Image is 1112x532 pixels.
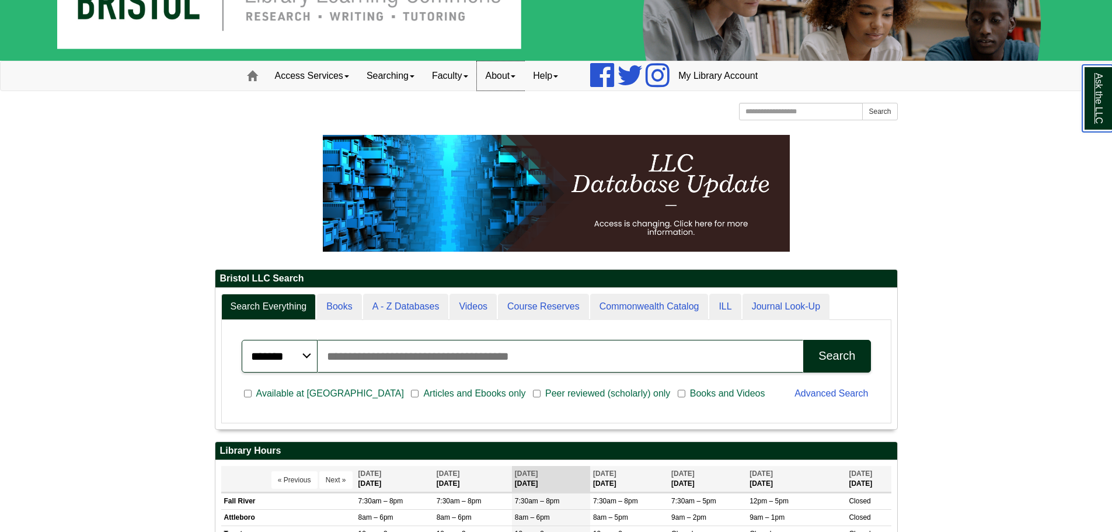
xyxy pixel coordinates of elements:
td: Attleboro [221,510,355,526]
input: Peer reviewed (scholarly) only [533,388,541,399]
th: [DATE] [590,466,668,492]
button: Search [862,103,897,120]
span: 8am – 6pm [515,513,550,521]
th: [DATE] [434,466,512,492]
span: [DATE] [515,470,538,478]
span: [DATE] [358,470,382,478]
a: Course Reserves [498,294,589,320]
span: 8am – 5pm [593,513,628,521]
th: [DATE] [668,466,747,492]
span: 7:30am – 8pm [593,497,638,505]
input: Articles and Ebooks only [411,388,419,399]
span: 8am – 6pm [437,513,472,521]
a: ILL [709,294,741,320]
a: A - Z Databases [363,294,449,320]
span: Books and Videos [685,387,770,401]
a: Faculty [423,61,477,91]
div: Search [818,349,855,363]
a: My Library Account [670,61,766,91]
h2: Bristol LLC Search [215,270,897,288]
span: 7:30am – 8pm [515,497,560,505]
a: Advanced Search [794,388,868,398]
img: HTML tutorial [323,135,790,252]
th: [DATE] [747,466,846,492]
span: 9am – 2pm [671,513,706,521]
span: [DATE] [437,470,460,478]
button: Next » [319,471,353,489]
a: Access Services [266,61,358,91]
a: Commonwealth Catalog [590,294,709,320]
span: Available at [GEOGRAPHIC_DATA] [252,387,409,401]
span: [DATE] [593,470,616,478]
span: 7:30am – 8pm [358,497,403,505]
a: Searching [358,61,423,91]
span: 12pm – 5pm [750,497,789,505]
span: 9am – 1pm [750,513,785,521]
span: Closed [849,497,870,505]
span: [DATE] [750,470,773,478]
a: Search Everything [221,294,316,320]
th: [DATE] [355,466,434,492]
span: 7:30am – 5pm [671,497,716,505]
a: Videos [449,294,497,320]
th: [DATE] [512,466,590,492]
h2: Library Hours [215,442,897,460]
td: Fall River [221,493,355,509]
span: 7:30am – 8pm [437,497,482,505]
span: Closed [849,513,870,521]
a: Books [317,294,361,320]
span: [DATE] [671,470,695,478]
span: Peer reviewed (scholarly) only [541,387,675,401]
button: Search [803,340,870,373]
input: Available at [GEOGRAPHIC_DATA] [244,388,252,399]
th: [DATE] [846,466,891,492]
span: 8am – 6pm [358,513,393,521]
a: Journal Look-Up [743,294,829,320]
span: Articles and Ebooks only [419,387,530,401]
a: About [477,61,525,91]
button: « Previous [271,471,318,489]
a: Help [524,61,567,91]
input: Books and Videos [678,388,685,399]
span: [DATE] [849,470,872,478]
